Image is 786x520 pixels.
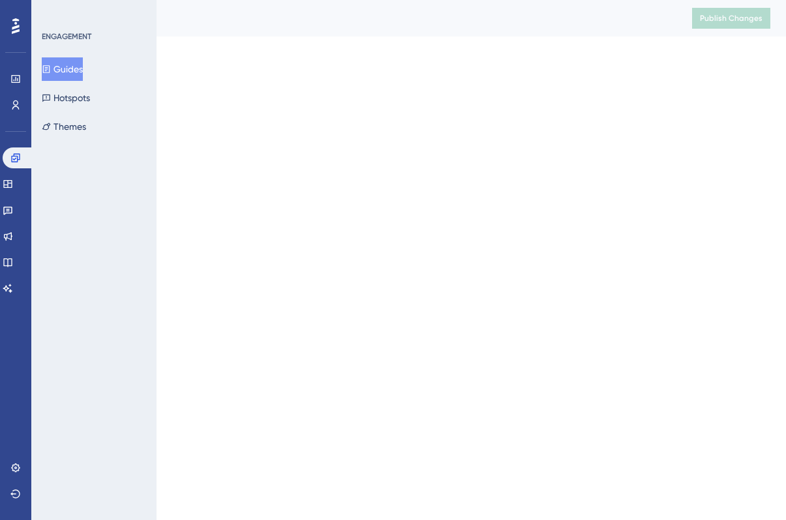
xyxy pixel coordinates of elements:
button: Guides [42,57,83,81]
button: Hotspots [42,86,90,110]
button: Publish Changes [692,8,770,29]
span: Publish Changes [700,13,763,23]
div: ENGAGEMENT [42,31,91,42]
button: Themes [42,115,86,138]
